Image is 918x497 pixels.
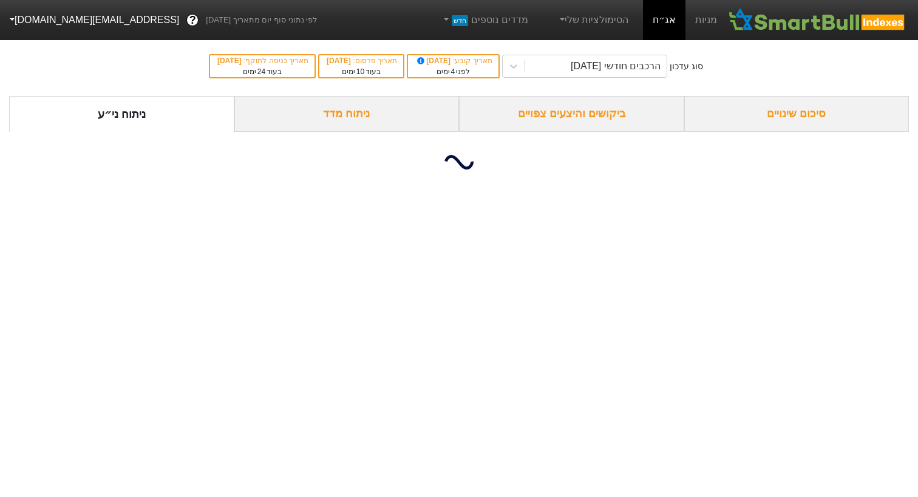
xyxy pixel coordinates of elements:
div: תאריך כניסה לתוקף : [216,55,308,66]
div: ביקושים והיצעים צפויים [459,96,684,132]
img: SmartBull [727,8,908,32]
div: ניתוח ני״ע [9,96,234,132]
span: [DATE] [217,57,243,65]
div: תאריך פרסום : [325,55,397,66]
span: 4 [451,67,455,76]
div: בעוד ימים [325,66,397,77]
span: לפי נתוני סוף יום מתאריך [DATE] [206,14,317,26]
img: loading... [444,148,474,177]
span: חדש [452,15,468,26]
div: ניתוח מדד [234,96,460,132]
div: תאריך קובע : [414,55,492,66]
a: הסימולציות שלי [552,8,634,32]
span: ? [189,12,196,29]
span: 10 [356,67,364,76]
span: [DATE] [327,57,353,65]
span: [DATE] [415,57,453,65]
div: סיכום שינויים [684,96,909,132]
div: בעוד ימים [216,66,308,77]
a: מדדים נוספיםחדש [437,8,533,32]
div: לפני ימים [414,66,492,77]
div: סוג עדכון [670,60,703,73]
span: 24 [257,67,265,76]
div: הרכבים חודשי [DATE] [571,59,661,74]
